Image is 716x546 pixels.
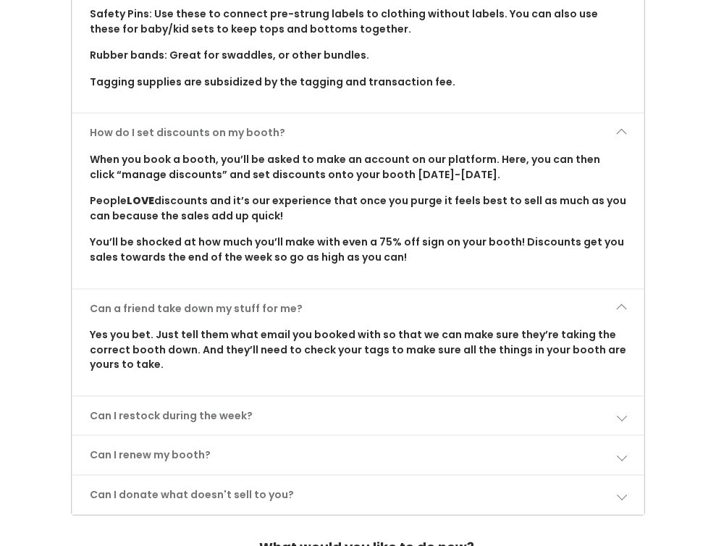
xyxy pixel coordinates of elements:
[72,290,644,328] a: Can a friend take down my stuff for me?
[72,114,644,152] a: How do I set discounts on my booth?
[90,193,627,223] p: People discounts and it’s our experience that once you purge it feels best to sell as much as you...
[90,235,627,264] p: You’ll be shocked at how much you’ll make with even a 75% off sign on your booth! Discounts get y...
[90,327,627,372] p: Yes you bet. Just tell them what email you booked with so that we can make sure they’re taking th...
[127,193,154,208] b: LOVE
[90,7,627,36] p: Safety Pins: Use these to connect pre-strung labels to clothing without labels. You can also use ...
[90,48,627,63] p: Rubber bands: Great for swaddles, or other bundles.
[72,476,644,514] a: Can I donate what doesn't sell to you?
[90,152,627,182] p: When you book a booth, you’ll be asked to make an account on our platform. Here, you can then cli...
[72,436,644,474] a: Can I renew my booth?
[72,397,644,435] a: Can I restock during the week?
[90,75,627,90] p: Tagging supplies are subsidized by the tagging and transaction fee.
